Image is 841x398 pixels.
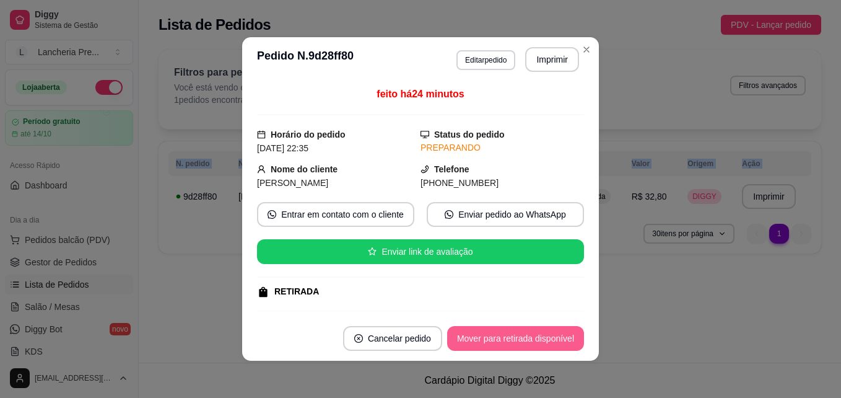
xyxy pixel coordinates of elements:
[434,164,469,174] strong: Telefone
[377,89,464,99] span: feito há 24 minutos
[271,130,346,139] strong: Horário do pedido
[257,202,414,227] button: whats-appEntrar em contato com o cliente
[271,164,338,174] strong: Nome do cliente
[420,141,584,154] div: PREPARANDO
[420,165,429,174] span: phone
[343,326,442,351] button: close-circleCancelar pedido
[447,326,584,351] button: Mover para retirada disponível
[456,50,515,70] button: Editarpedido
[427,202,584,227] button: whats-appEnviar pedido ao WhatsApp
[420,130,429,139] span: desktop
[257,178,328,188] span: [PERSON_NAME]
[257,165,266,174] span: user
[577,40,596,60] button: Close
[434,130,505,139] strong: Status do pedido
[274,285,319,298] div: RETIRADA
[257,130,266,139] span: calendar
[257,239,584,264] button: starEnviar link de avaliação
[420,178,499,188] span: [PHONE_NUMBER]
[525,47,579,72] button: Imprimir
[257,47,354,72] h3: Pedido N. 9d28ff80
[445,210,453,219] span: whats-app
[268,210,276,219] span: whats-app
[368,247,377,256] span: star
[354,334,363,343] span: close-circle
[257,143,308,153] span: [DATE] 22:35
